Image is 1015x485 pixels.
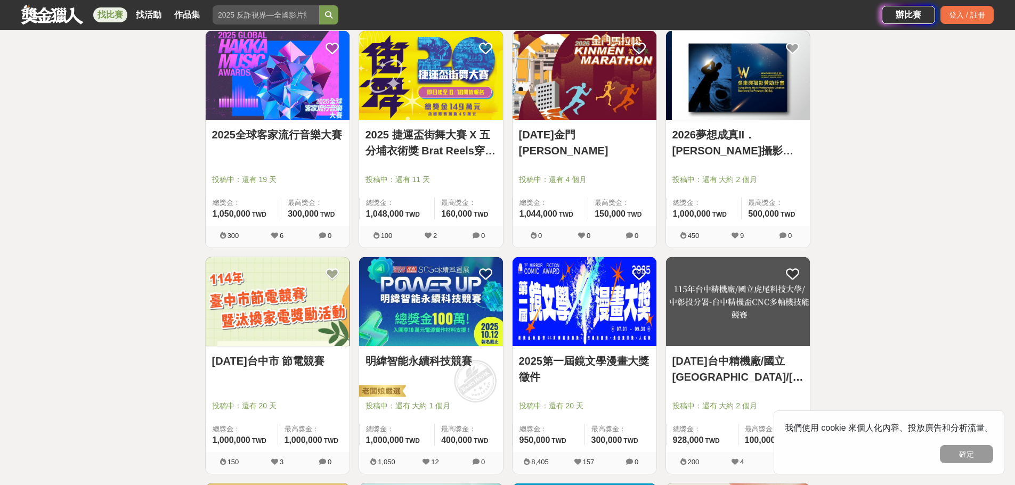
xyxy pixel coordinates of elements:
span: 6 [280,232,283,240]
span: 我們使用 cookie 來個人化內容、投放廣告和分析流量。 [785,423,993,432]
span: 總獎金： [213,198,275,208]
span: 1,000,000 [673,209,711,218]
span: 160,000 [441,209,472,218]
span: 12 [431,458,439,466]
img: Cover Image [666,257,810,346]
img: Cover Image [206,31,350,120]
img: Cover Image [513,257,656,346]
span: 300,000 [288,209,319,218]
a: 2026夢想成真II．[PERSON_NAME]攝影贊助計畫 [672,127,803,159]
span: 1,000,000 [366,435,404,445]
a: 2025第一屆鏡文學漫畫大獎徵件 [519,353,650,385]
span: TWD [781,211,795,218]
span: 500,000 [748,209,779,218]
span: 0 [635,232,638,240]
span: 2 [433,232,437,240]
span: 投稿中：還有 4 個月 [519,174,650,185]
span: TWD [474,437,488,445]
span: 9 [740,232,744,240]
a: Cover Image [666,257,810,347]
span: 總獎金： [519,424,578,434]
span: 最高獎金： [595,198,649,208]
span: 0 [788,232,792,240]
span: 1,000,000 [285,435,322,445]
a: 明緯智能永續科技競賽 [366,353,497,369]
a: Cover Image [359,257,503,347]
span: 400,000 [441,435,472,445]
span: TWD [559,211,573,218]
span: 總獎金： [673,198,735,208]
img: Cover Image [206,257,350,346]
button: 確定 [940,445,993,463]
span: 950,000 [519,435,550,445]
span: TWD [252,437,266,445]
span: 最高獎金： [441,424,496,434]
span: TWD [252,211,266,218]
span: TWD [627,211,642,218]
span: 100,000 [745,435,776,445]
span: TWD [324,437,338,445]
a: [DATE]金門[PERSON_NAME] [519,127,650,159]
img: Cover Image [513,31,656,120]
span: 投稿中：還有 大約 1 個月 [366,400,497,412]
img: Cover Image [359,31,503,120]
a: 2025全球客家流行音樂大賽 [212,127,343,143]
span: 4 [740,458,744,466]
span: TWD [551,437,566,445]
span: 928,000 [673,435,704,445]
span: 投稿中：還有 20 天 [212,400,343,412]
a: Cover Image [513,257,656,347]
span: 最高獎金： [591,424,650,434]
span: 1,044,000 [519,209,557,218]
span: 投稿中：還有 大約 2 個月 [672,400,803,412]
span: TWD [623,437,638,445]
span: 投稿中：還有 大約 2 個月 [672,174,803,185]
span: TWD [474,211,488,218]
span: 150,000 [595,209,626,218]
img: Cover Image [359,257,503,346]
span: 1,048,000 [366,209,404,218]
div: 登入 / 註冊 [940,6,994,24]
a: 找比賽 [93,7,127,22]
a: 辦比賽 [882,6,935,24]
img: Cover Image [666,31,810,120]
span: 150 [228,458,239,466]
a: [DATE]台中市 節電競賽 [212,353,343,369]
span: 0 [481,232,485,240]
span: 總獎金： [673,424,732,434]
span: 0 [328,232,331,240]
span: 總獎金： [213,424,271,434]
span: 100 [381,232,393,240]
a: 作品集 [170,7,204,22]
span: 0 [587,232,590,240]
span: 總獎金： [366,198,428,208]
input: 2025 反詐視界—全國影片競賽 [213,5,319,24]
span: 投稿中：還有 20 天 [519,400,650,412]
a: 找活動 [132,7,166,22]
span: 投稿中：還有 11 天 [366,174,497,185]
span: 300,000 [591,435,622,445]
span: TWD [712,211,727,218]
span: 157 [583,458,595,466]
a: 2025 捷運盃街舞大賽 X 五分埔衣術獎 Brat Reels穿搭影片挑戰賽 [366,127,497,159]
span: 450 [688,232,700,240]
span: 總獎金： [519,198,582,208]
a: [DATE]台中精機廠/國立[GEOGRAPHIC_DATA]/[GEOGRAPHIC_DATA]分署-台中精機盃CNC多軸機技能競賽 [672,353,803,385]
span: 0 [635,458,638,466]
span: 最高獎金： [441,198,496,208]
span: 1,050,000 [213,209,250,218]
span: 最高獎金： [285,424,343,434]
span: TWD [320,211,335,218]
span: 總獎金： [366,424,428,434]
span: 3 [280,458,283,466]
span: 0 [481,458,485,466]
span: 投稿中：還有 19 天 [212,174,343,185]
span: TWD [405,211,420,218]
span: 最高獎金： [288,198,343,208]
span: TWD [705,437,719,445]
span: 200 [688,458,700,466]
